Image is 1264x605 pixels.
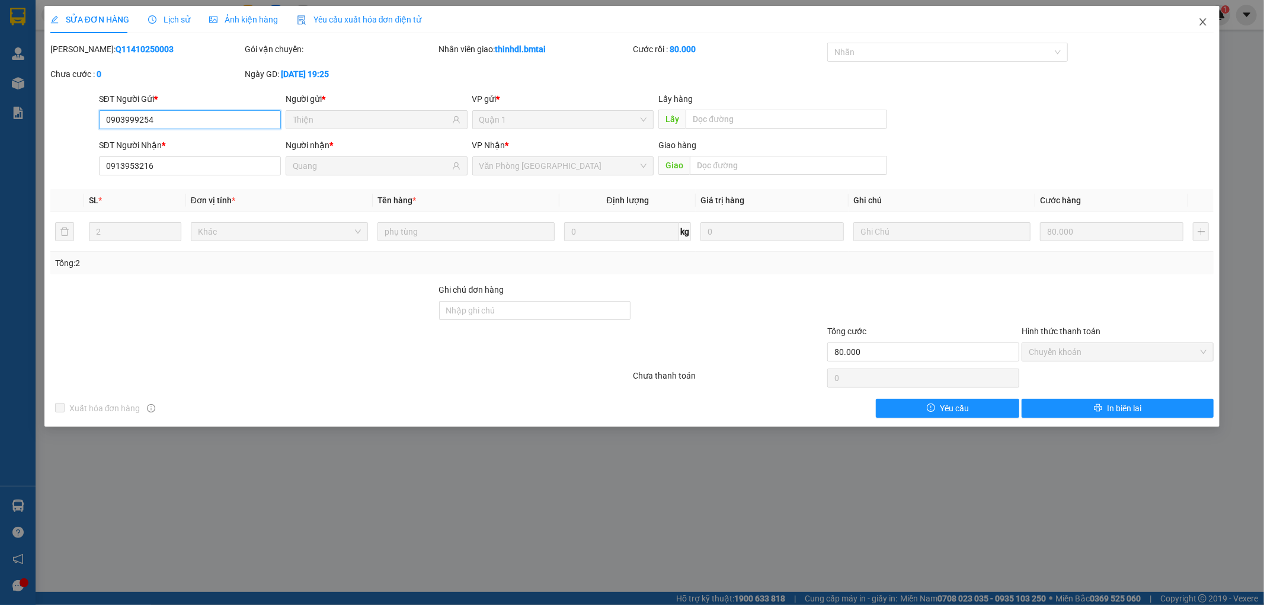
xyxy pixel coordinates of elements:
span: edit [50,15,59,24]
input: Tên người gửi [293,113,450,126]
span: Giao hàng [658,140,696,150]
span: SỬA ĐƠN HÀNG [50,15,129,24]
input: 0 [700,222,844,241]
div: Người gửi [286,92,468,105]
label: Ghi chú đơn hàng [439,285,504,295]
span: SL [89,196,98,205]
input: 0 [1040,222,1183,241]
th: Ghi chú [849,189,1035,212]
div: Gói vận chuyển: [245,43,437,56]
div: Ngày GD: [245,68,437,81]
span: clock-circle [148,15,156,24]
span: info-circle [147,404,155,412]
span: exclamation-circle [927,404,935,413]
div: [PERSON_NAME]: [50,43,242,56]
b: thinhdl.bmtai [495,44,546,54]
span: close [1198,17,1208,27]
input: Ghi Chú [853,222,1031,241]
span: Ảnh kiện hàng [209,15,278,24]
b: 80.000 [670,44,696,54]
input: Dọc đường [690,156,887,175]
span: Lấy hàng [658,94,693,104]
span: Đơn vị tính [191,196,235,205]
span: Giao [658,156,690,175]
span: Yêu cầu [940,402,969,415]
div: Chưa cước : [50,68,242,81]
span: Lịch sử [148,15,190,24]
input: Dọc đường [686,110,887,129]
span: Quận 1 [479,111,647,129]
span: Tên hàng [377,196,416,205]
label: Hình thức thanh toán [1022,326,1100,336]
div: Chưa thanh toán [632,369,827,390]
b: [DATE] 19:25 [281,69,329,79]
input: Ghi chú đơn hàng [439,301,631,320]
span: Văn Phòng Đà Lạt [479,157,647,175]
span: Lấy [658,110,686,129]
span: Xuất hóa đơn hàng [65,402,145,415]
input: VD: Bàn, Ghế [377,222,555,241]
button: printerIn biên lai [1022,399,1214,418]
div: Cước rồi : [633,43,825,56]
span: Cước hàng [1040,196,1081,205]
div: Nhân viên giao: [439,43,631,56]
span: printer [1094,404,1102,413]
span: VP Nhận [472,140,505,150]
b: 0 [97,69,101,79]
span: picture [209,15,217,24]
span: Giá trị hàng [700,196,744,205]
div: Người nhận [286,139,468,152]
button: delete [55,222,74,241]
div: Tổng: 2 [55,257,488,270]
span: Chuyển khoản [1029,343,1207,361]
span: Yêu cầu xuất hóa đơn điện tử [297,15,422,24]
span: In biên lai [1107,402,1141,415]
span: user [452,116,460,124]
input: Tên người nhận [293,159,450,172]
span: Khác [198,223,361,241]
img: icon [297,15,306,25]
span: user [452,162,460,170]
span: kg [679,222,691,241]
b: Q11410250003 [116,44,174,54]
div: SĐT Người Gửi [99,92,281,105]
button: plus [1193,222,1209,241]
span: Định lượng [607,196,649,205]
div: VP gửi [472,92,654,105]
button: Close [1186,6,1220,39]
span: Tổng cước [827,326,866,336]
button: exclamation-circleYêu cầu [876,399,1019,418]
div: SĐT Người Nhận [99,139,281,152]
